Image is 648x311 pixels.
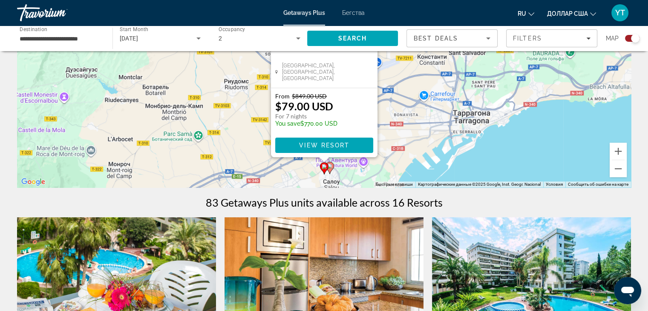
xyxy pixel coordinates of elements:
span: Map [606,32,619,44]
input: Select destination [20,34,101,44]
button: Filters [506,29,597,47]
button: Изменить язык [518,7,534,20]
span: Destination [20,26,47,32]
a: Сообщить об ошибке на карте [568,182,628,187]
span: From [275,92,290,100]
p: $770.00 USD [275,120,337,127]
img: Google [19,176,47,187]
button: Изменить валюту [547,7,596,20]
span: Start Month [120,26,148,32]
font: доллар США [547,10,588,17]
p: $79.00 USD [275,100,333,112]
span: Filters [513,35,542,42]
span: View Resort [299,142,349,149]
a: Травориум [17,2,102,24]
span: Best Deals [414,35,458,42]
iframe: Кнопка запуска окна обмена сообщениями [614,277,641,304]
p: For 7 nights [275,112,337,120]
span: $849.00 USD [292,92,327,100]
span: [DATE] [120,35,138,42]
span: Картографические данные ©2025 Google, Inst. Geogr. Nacional [418,182,541,187]
h1: 83 Getaways Plus units available across 16 Resorts [206,196,443,209]
a: Условия (ссылка откроется в новой вкладке) [546,182,563,187]
button: Уменьшить [610,160,627,177]
a: Getaways Plus [283,9,325,16]
button: View Resort [275,138,373,153]
button: Быстрые клавиши [376,181,413,187]
a: Открыть эту область в Google Картах (в новом окне) [19,176,47,187]
button: Увеличить [610,143,627,160]
button: Меню пользователя [609,4,631,22]
span: Search [338,35,367,42]
span: 2 [219,35,222,42]
button: Search [307,31,398,46]
span: You save [275,120,300,127]
a: Бегства [342,9,365,16]
font: ru [518,10,526,17]
font: YT [615,8,625,17]
span: [GEOGRAPHIC_DATA], [GEOGRAPHIC_DATA], [GEOGRAPHIC_DATA] [282,62,373,81]
span: Occupancy [219,26,245,32]
mat-select: Sort by [414,33,490,43]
